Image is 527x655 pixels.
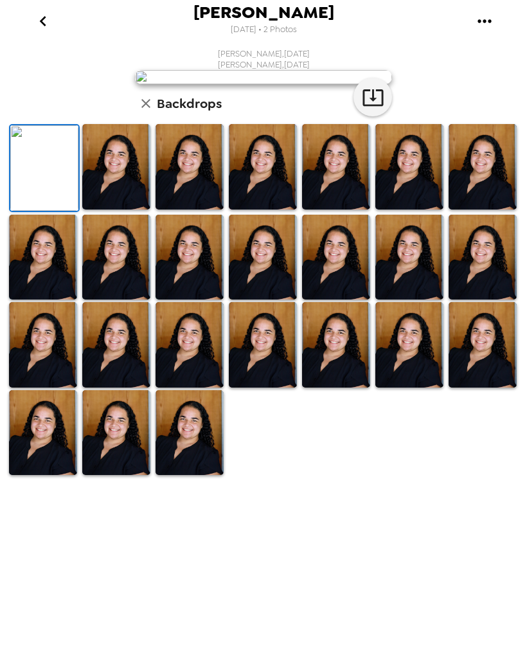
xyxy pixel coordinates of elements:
span: [DATE] • 2 Photos [231,21,297,39]
img: user [135,70,392,84]
span: [PERSON_NAME] [193,4,334,21]
img: Original [10,125,78,211]
span: [PERSON_NAME] , [DATE] [218,59,310,70]
h6: Backdrops [157,93,222,114]
span: [PERSON_NAME] , [DATE] [218,48,310,59]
